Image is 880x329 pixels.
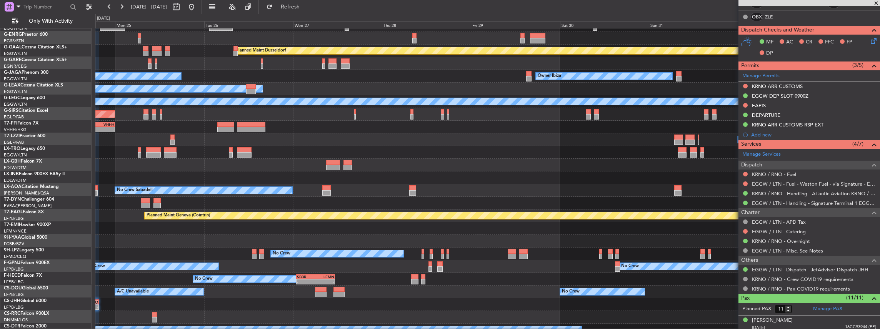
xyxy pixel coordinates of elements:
div: OBX [750,13,763,21]
div: EAPIS [752,102,766,109]
a: LX-GBHFalcon 7X [4,159,42,164]
div: Wed 27 [293,21,382,28]
span: Dispatch [741,161,762,169]
a: G-LEGCLegacy 600 [4,96,45,100]
span: G-ENRG [4,32,22,37]
a: T7-FFIFalcon 7X [4,121,38,126]
a: DNMM/LOS [4,317,28,323]
a: LFMD/CEQ [4,254,26,259]
span: FP [847,38,852,46]
a: ZLE [765,13,782,20]
span: AC [786,38,793,46]
div: [PERSON_NAME] [752,317,793,324]
div: Fri 29 [471,21,560,28]
div: Owner Ibiza [538,70,561,82]
a: T7-DYNChallenger 604 [4,197,54,202]
a: EGGW/LTN [4,101,27,107]
a: Manage Permits [742,72,780,80]
div: Planned Maint Geneva (Cointrin) [147,210,210,221]
a: LFMN/NCE [4,228,27,234]
div: Mon 25 [115,21,204,28]
span: G-GARE [4,58,22,62]
span: LX-TRO [4,146,20,151]
div: Add new [751,131,876,138]
a: EGGW/LTN [4,152,27,158]
a: G-JAGAPhenom 300 [4,70,48,75]
a: EGGW / LTN - Fuel - Weston Fuel - via Signature - EGGW/LTN [752,181,876,187]
a: EGGW/LTN [4,76,27,82]
a: LX-TROLegacy 650 [4,146,45,151]
span: CS-DTR [4,324,20,329]
a: KRNO / RNO - Pax COVID19 requirements [752,286,850,292]
span: CS-RRC [4,311,20,316]
a: EGGW/LTN [4,25,27,31]
span: LX-AOA [4,184,22,189]
span: FFC [825,38,834,46]
span: T7-EMI [4,223,19,227]
span: (3/5) [852,61,863,69]
a: FCBB/BZV [4,241,24,247]
a: EDLW/DTM [4,178,27,183]
span: G-LEGC [4,96,20,100]
div: VHHH [98,122,114,127]
a: LFPB/LBG [4,304,24,310]
div: - [297,279,315,284]
span: T7-DYN [4,197,21,202]
span: Others [741,256,758,265]
a: CS-DTRFalcon 2000 [4,324,47,329]
a: EGGW / LTN - Dispatch - JetAdvisor Dispatch JHH [752,266,868,273]
a: 9H-YAAGlobal 5000 [4,235,47,240]
a: EGGW / LTN - APD Tax [752,219,806,225]
a: G-LEAXCessna Citation XLS [4,83,63,88]
a: G-SIRSCitation Excel [4,108,48,113]
div: SBBR [297,274,315,279]
div: Planned Maint Dusseldorf [236,45,286,56]
span: (4/7) [852,140,863,148]
div: LFMN [316,274,334,279]
span: Charter [741,208,760,217]
a: 9H-LPZLegacy 500 [4,248,44,253]
a: G-ENRGPraetor 600 [4,32,48,37]
span: G-GAAL [4,45,22,50]
span: Services [741,140,761,149]
a: KRNO / RNO - Overnight [752,238,810,244]
a: CS-JHHGlobal 6000 [4,299,47,303]
div: - [98,127,114,132]
a: KRNO / RNO - Fuel [752,171,796,178]
span: CS-DOU [4,286,22,291]
div: Mon 1 [738,21,827,28]
div: EGGW DEP SLOT 0900Z [752,93,808,99]
span: T7-EAGL [4,210,23,214]
div: Sat 30 [560,21,649,28]
span: MF [766,38,773,46]
div: A/C Unavailable [117,286,149,297]
div: DEPARTURE [752,112,780,118]
span: [DATE] - [DATE] [131,3,167,10]
button: Only With Activity [8,15,83,27]
a: EVRA/[PERSON_NAME] [4,203,52,209]
input: Trip Number [23,1,68,13]
span: CR [806,38,812,46]
a: EGGW / LTN - Catering [752,228,806,235]
div: No Crew [195,273,213,285]
a: VHHH/HKG [4,127,27,133]
span: Pax [741,294,750,303]
div: Sun 31 [649,21,738,28]
a: EGNR/CEG [4,63,27,69]
span: Refresh [274,4,307,10]
a: F-GPNJFalcon 900EX [4,261,50,265]
span: T7-FFI [4,121,17,126]
a: EGGW / LTN - Handling - Signature Terminal 1 EGGW / LTN [752,200,876,206]
span: G-LEAX [4,83,20,88]
div: Tue 26 [204,21,293,28]
a: LX-INBFalcon 900EX EASy II [4,172,65,176]
a: T7-LZZIPraetor 600 [4,134,45,138]
a: EGGW/LTN [4,89,27,95]
div: - [316,279,334,284]
button: Refresh [263,1,309,13]
span: LX-INB [4,172,19,176]
span: (11/11) [846,294,863,302]
span: DP [766,50,773,57]
a: LFPB/LBG [4,216,24,221]
span: Permits [741,61,759,70]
